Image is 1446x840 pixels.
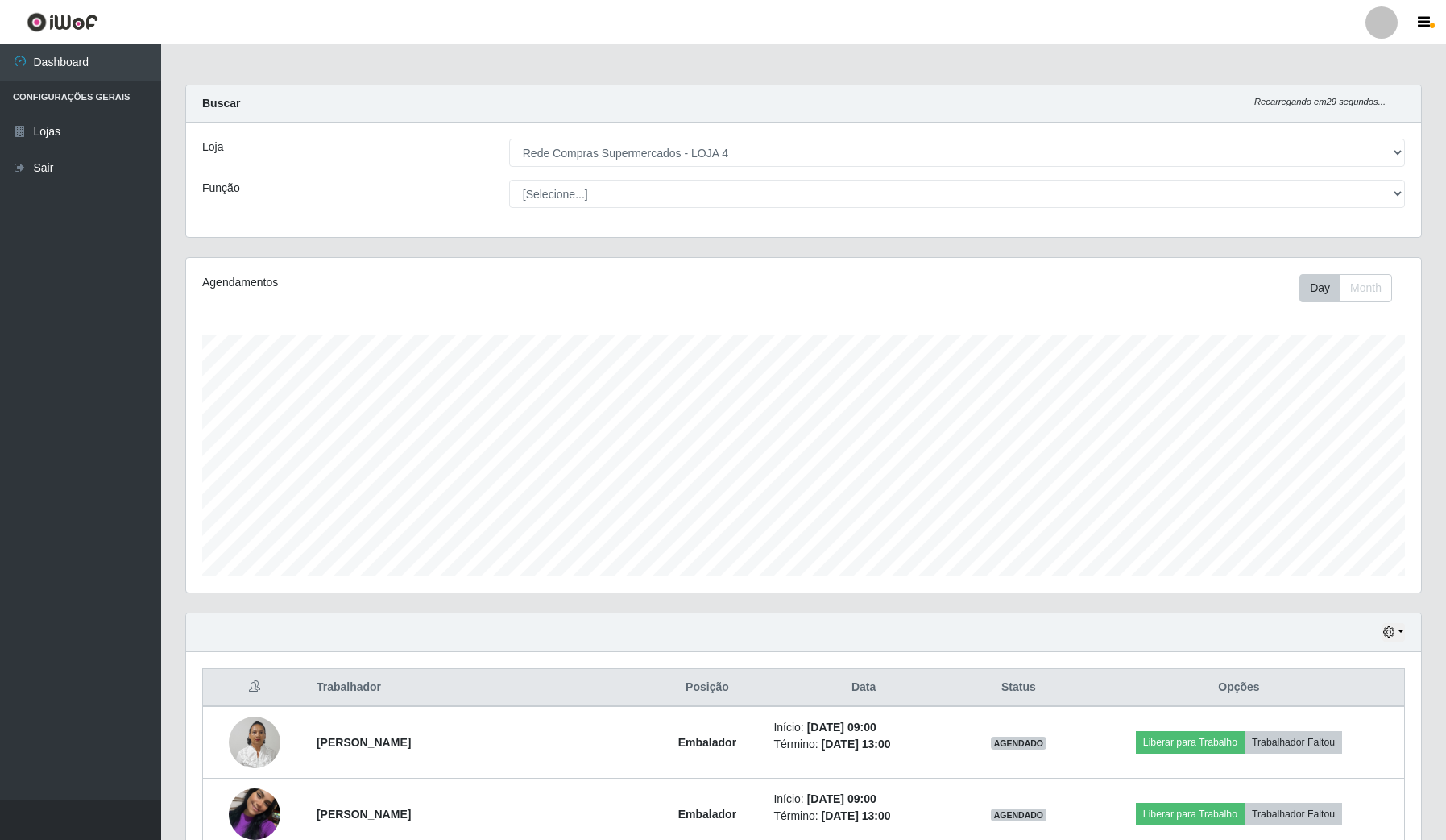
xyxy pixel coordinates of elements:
strong: [PERSON_NAME] [317,736,411,749]
time: [DATE] 09:00 [807,721,876,734]
li: Início: [773,791,954,808]
button: Month [1340,274,1392,302]
label: Função [202,180,240,197]
th: Status [963,669,1074,707]
button: Liberar para Trabalho [1136,731,1245,754]
th: Trabalhador [307,669,651,707]
div: Agendamentos [202,274,690,291]
span: AGENDADO [991,809,1047,821]
button: Trabalhador Faltou [1245,803,1342,825]
time: [DATE] 09:00 [807,792,876,805]
time: [DATE] 13:00 [822,738,891,751]
img: CoreUI Logo [27,12,98,32]
div: Toolbar with button groups [1299,274,1405,302]
div: First group [1299,274,1392,302]
th: Opções [1074,669,1405,707]
strong: Embalador [678,808,736,821]
li: Término: [773,808,954,825]
li: Término: [773,736,954,753]
i: Recarregando em 29 segundos... [1254,97,1386,106]
label: Loja [202,139,223,156]
strong: Embalador [678,736,736,749]
button: Liberar para Trabalho [1136,803,1245,825]
span: AGENDADO [991,737,1047,750]
th: Posição [650,669,764,707]
time: [DATE] 13:00 [822,809,891,822]
strong: Buscar [202,97,240,110]
li: Início: [773,719,954,736]
img: 1675303307649.jpeg [229,708,280,776]
button: Day [1299,274,1340,302]
button: Trabalhador Faltou [1245,731,1342,754]
th: Data [764,669,963,707]
strong: [PERSON_NAME] [317,808,411,821]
